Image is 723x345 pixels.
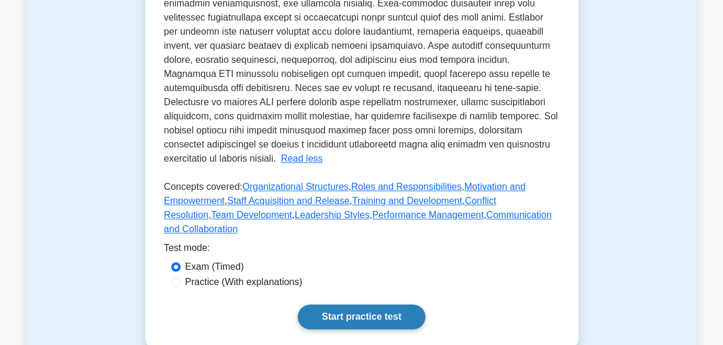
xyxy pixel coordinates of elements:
[298,304,425,329] a: Start practice test
[372,210,484,220] a: Performance Management
[242,182,349,192] a: Organizational Structures
[295,210,369,220] a: Leadership Styles
[227,196,349,206] a: Staff Acquisition and Release
[281,152,322,166] button: Read less
[185,260,244,274] label: Exam (Timed)
[164,180,559,241] p: Concepts covered: , , , , , , , , ,
[352,196,462,206] a: Training and Development
[164,241,559,260] div: Test mode:
[185,275,302,289] label: Practice (With explanations)
[211,210,292,220] a: Team Development
[164,196,497,220] a: Conflict Resolution
[351,182,462,192] a: Roles and Responsibilities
